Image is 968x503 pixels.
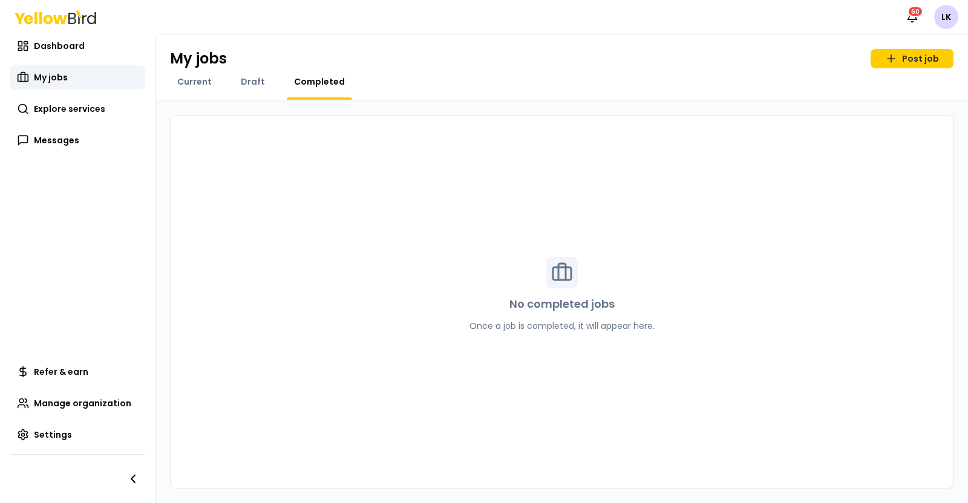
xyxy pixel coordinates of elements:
[509,296,615,313] p: No completed jobs
[10,360,145,384] a: Refer & earn
[10,391,145,415] a: Manage organization
[469,320,655,332] p: Once a job is completed, it will appear here.
[34,366,88,378] span: Refer & earn
[241,76,265,88] span: Draft
[934,5,958,29] span: LK
[294,76,345,88] span: Completed
[34,103,105,115] span: Explore services
[34,397,131,409] span: Manage organization
[10,128,145,152] a: Messages
[907,6,923,17] div: 60
[287,76,352,88] a: Completed
[10,65,145,89] a: My jobs
[10,34,145,58] a: Dashboard
[34,71,68,83] span: My jobs
[900,5,924,29] button: 60
[177,76,212,88] span: Current
[170,49,227,68] h1: My jobs
[170,76,219,88] a: Current
[10,97,145,121] a: Explore services
[34,40,85,52] span: Dashboard
[34,429,72,441] span: Settings
[234,76,272,88] a: Draft
[871,49,953,68] a: Post job
[10,423,145,447] a: Settings
[34,134,79,146] span: Messages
